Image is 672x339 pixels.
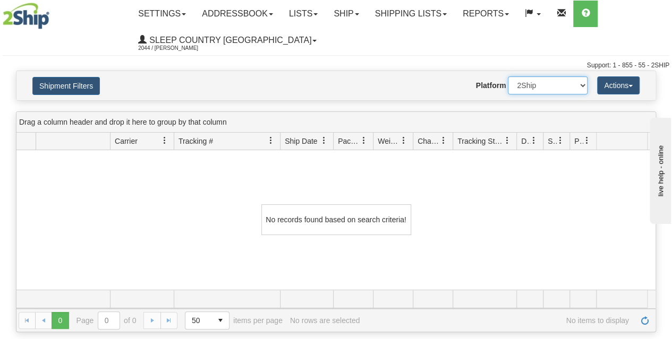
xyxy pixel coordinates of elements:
[338,136,360,146] span: Packages
[285,136,317,146] span: Ship Date
[525,132,543,150] a: Delivery Status filter column settings
[130,27,325,54] a: Sleep Country [GEOGRAPHIC_DATA] 2044 / [PERSON_NAME]
[476,80,506,91] label: Platform
[457,136,504,146] span: Tracking Status
[76,311,137,329] span: Page of 0
[3,3,49,29] img: logo2044.jpg
[194,1,281,27] a: Addressbook
[355,132,373,150] a: Packages filter column settings
[367,1,455,27] a: Shipping lists
[281,1,326,27] a: Lists
[290,316,360,325] div: No rows are selected
[636,312,653,329] a: Refresh
[192,315,206,326] span: 50
[418,136,440,146] span: Charge
[315,132,333,150] a: Ship Date filter column settings
[52,312,69,329] span: Page 0
[455,1,517,27] a: Reports
[378,136,400,146] span: Weight
[326,1,367,27] a: Ship
[597,76,640,94] button: Actions
[8,9,98,17] div: live help - online
[435,132,453,150] a: Charge filter column settings
[3,61,669,70] div: Support: 1 - 855 - 55 - 2SHIP
[574,136,583,146] span: Pickup Status
[498,132,516,150] a: Tracking Status filter column settings
[32,77,100,95] button: Shipment Filters
[262,132,280,150] a: Tracking # filter column settings
[178,136,213,146] span: Tracking #
[521,136,530,146] span: Delivery Status
[156,132,174,150] a: Carrier filter column settings
[578,132,596,150] a: Pickup Status filter column settings
[130,1,194,27] a: Settings
[548,136,557,146] span: Shipment Issues
[261,204,411,235] div: No records found based on search criteria!
[185,311,283,329] span: items per page
[395,132,413,150] a: Weight filter column settings
[367,316,629,325] span: No items to display
[212,312,229,329] span: select
[16,112,656,133] div: grid grouping header
[115,136,138,146] span: Carrier
[648,115,671,223] iframe: chat widget
[185,311,229,329] span: Page sizes drop down
[138,43,218,54] span: 2044 / [PERSON_NAME]
[551,132,569,150] a: Shipment Issues filter column settings
[147,36,311,45] span: Sleep Country [GEOGRAPHIC_DATA]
